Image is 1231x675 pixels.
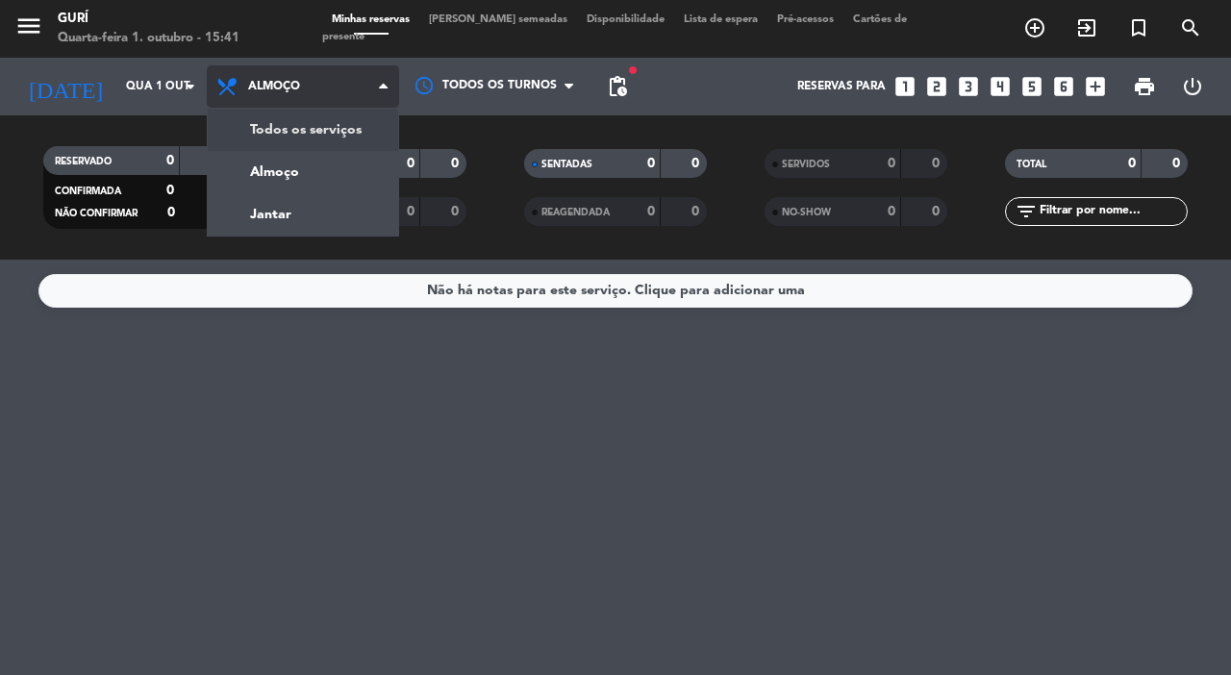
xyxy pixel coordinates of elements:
strong: 0 [166,154,174,167]
span: RESERVADO [55,157,112,166]
input: Filtrar por nome... [1038,201,1187,222]
a: Jantar [208,193,398,236]
strong: 0 [932,157,943,170]
i: looks_6 [1051,74,1076,99]
div: LOG OUT [1168,58,1217,115]
strong: 0 [932,205,943,218]
strong: 0 [1172,157,1184,170]
strong: 0 [888,205,895,218]
i: search [1179,16,1202,39]
i: looks_3 [956,74,981,99]
i: looks_one [892,74,917,99]
span: pending_actions [606,75,629,98]
i: power_settings_new [1181,75,1204,98]
strong: 0 [647,205,655,218]
span: SERVIDOS [782,160,830,169]
strong: 0 [167,206,175,219]
i: add_circle_outline [1023,16,1046,39]
i: [DATE] [14,65,116,108]
span: print [1133,75,1156,98]
a: Todos os serviços [208,109,398,151]
strong: 0 [888,157,895,170]
span: Disponibilidade [577,14,674,25]
div: Quarta-feira 1. outubro - 15:41 [58,29,239,48]
i: turned_in_not [1127,16,1150,39]
span: [PERSON_NAME] semeadas [419,14,577,25]
i: arrow_drop_down [179,75,202,98]
i: filter_list [1015,200,1038,223]
span: CONFIRMADA [55,187,121,196]
span: fiber_manual_record [627,64,639,76]
i: looks_two [924,74,949,99]
strong: 0 [451,157,463,170]
span: Reservas para [797,80,886,93]
a: Almoço [208,151,398,193]
span: Minhas reservas [322,14,419,25]
i: exit_to_app [1075,16,1098,39]
span: Almoço [248,80,300,93]
span: Pré-acessos [767,14,843,25]
span: TOTAL [1017,160,1046,169]
strong: 0 [407,205,415,218]
span: REAGENDADA [541,208,610,217]
strong: 0 [647,157,655,170]
i: looks_4 [988,74,1013,99]
div: Não há notas para este serviço. Clique para adicionar uma [427,280,805,302]
button: menu [14,12,43,47]
strong: 0 [1128,157,1136,170]
span: NO-SHOW [782,208,831,217]
strong: 0 [407,157,415,170]
strong: 0 [451,205,463,218]
span: Lista de espera [674,14,767,25]
i: menu [14,12,43,40]
span: NÃO CONFIRMAR [55,209,138,218]
span: SENTADAS [541,160,592,169]
strong: 0 [691,205,703,218]
div: Gurí [58,10,239,29]
strong: 0 [166,184,174,197]
strong: 0 [691,157,703,170]
i: looks_5 [1019,74,1044,99]
i: add_box [1083,74,1108,99]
